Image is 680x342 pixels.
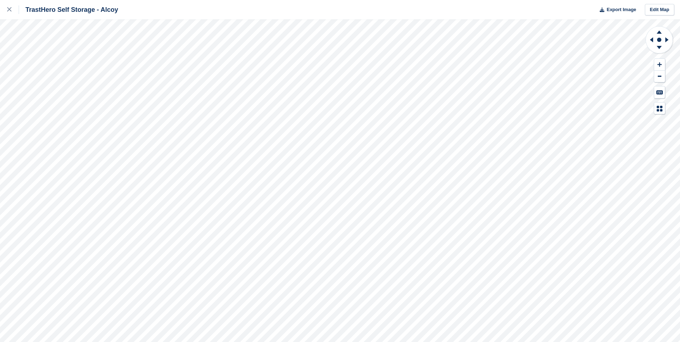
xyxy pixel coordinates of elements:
button: Zoom Out [654,71,665,82]
div: TrastHero Self Storage - Alcoy [19,5,118,14]
button: Keyboard Shortcuts [654,86,665,98]
button: Map Legend [654,103,665,114]
button: Zoom In [654,59,665,71]
span: Export Image [607,6,636,13]
a: Edit Map [645,4,674,16]
button: Export Image [595,4,636,16]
